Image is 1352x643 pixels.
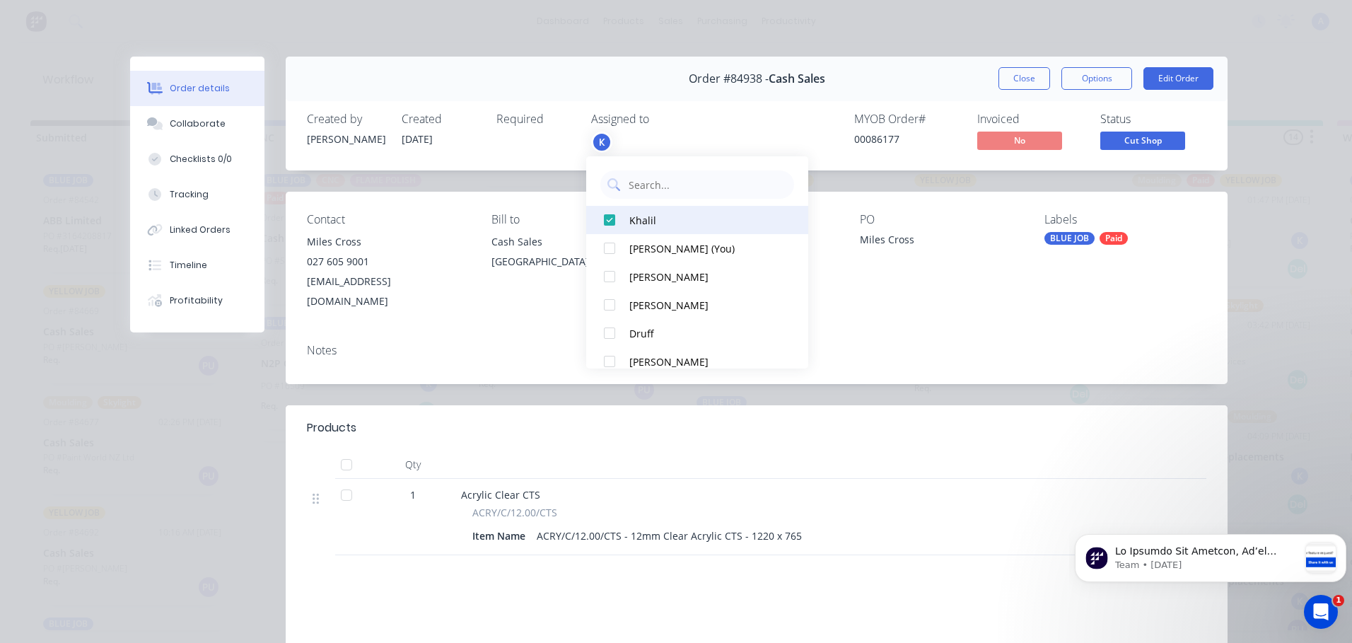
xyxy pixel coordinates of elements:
button: Profitability [130,283,264,318]
div: [PERSON_NAME] [307,132,385,146]
span: ACRY/C/12.00/CTS [472,505,557,520]
div: Khalil [629,213,779,228]
div: Cash Sales[GEOGRAPHIC_DATA], [491,232,653,277]
span: Order #84938 - [689,72,769,86]
button: Khalil [586,206,808,234]
span: 1 [1333,595,1344,606]
div: Created by [307,112,385,126]
button: Options [1061,67,1132,90]
div: [PERSON_NAME] [629,298,779,313]
div: Created [402,112,479,126]
div: Item Name [472,526,531,546]
button: Cut Shop [1100,132,1185,153]
div: Bill to [491,213,653,226]
div: Miles Cross [307,232,469,252]
div: Qty [371,451,455,479]
button: K [591,132,612,153]
div: Collaborate [170,117,226,130]
div: MYOB Order # [854,112,960,126]
iframe: Intercom notifications message [1069,506,1352,605]
div: Contact [307,213,469,226]
div: 00086177 [854,132,960,146]
div: 027 605 9001 [307,252,469,272]
span: 1 [410,487,416,502]
div: [PERSON_NAME] [629,354,779,369]
div: [PERSON_NAME] (You) [629,241,779,256]
span: Cut Shop [1100,132,1185,149]
div: Timeline [170,259,207,272]
button: Checklists 0/0 [130,141,264,177]
button: Collaborate [130,106,264,141]
button: Order details [130,71,264,106]
button: [PERSON_NAME] [586,291,808,319]
div: Cash Sales [491,232,653,252]
div: Miles Cross027 605 9001[EMAIL_ADDRESS][DOMAIN_NAME] [307,232,469,311]
span: No [977,132,1062,149]
div: [PERSON_NAME] [629,270,779,284]
input: Search... [627,170,787,199]
button: [PERSON_NAME] (You) [586,234,808,262]
div: Invoiced [977,112,1083,126]
iframe: Intercom live chat [1304,595,1338,629]
div: Notes [307,344,1206,357]
div: Assigned to [591,112,733,126]
button: [PERSON_NAME] [586,347,808,376]
button: Close [998,67,1050,90]
button: Linked Orders [130,212,264,248]
span: [DATE] [402,132,433,146]
div: Druff [629,326,779,341]
div: ACRY/C/12.00/CTS - 12mm Clear Acrylic CTS - 1220 x 765 [531,526,808,546]
div: PO [860,213,1022,226]
span: Cash Sales [769,72,825,86]
div: Miles Cross [860,232,1022,252]
div: Order details [170,82,230,95]
div: Profitability [170,294,223,307]
div: Linked Orders [170,224,231,236]
div: Status [1100,112,1206,126]
p: Message from Team, sent 1w ago [46,53,230,66]
div: Checklists 0/0 [170,153,232,166]
button: [PERSON_NAME] [586,262,808,291]
button: Tracking [130,177,264,212]
div: Labels [1044,213,1206,226]
span: Acrylic Clear CTS [461,488,540,502]
button: Druff [586,319,808,347]
button: Timeline [130,248,264,283]
div: [EMAIL_ADDRESS][DOMAIN_NAME] [307,272,469,311]
div: Required [496,112,574,126]
div: Tracking [170,188,209,201]
div: BLUE JOB [1044,232,1095,245]
button: Edit Order [1143,67,1213,90]
div: Paid [1100,232,1128,245]
div: Products [307,419,356,436]
div: [GEOGRAPHIC_DATA], [491,252,653,272]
